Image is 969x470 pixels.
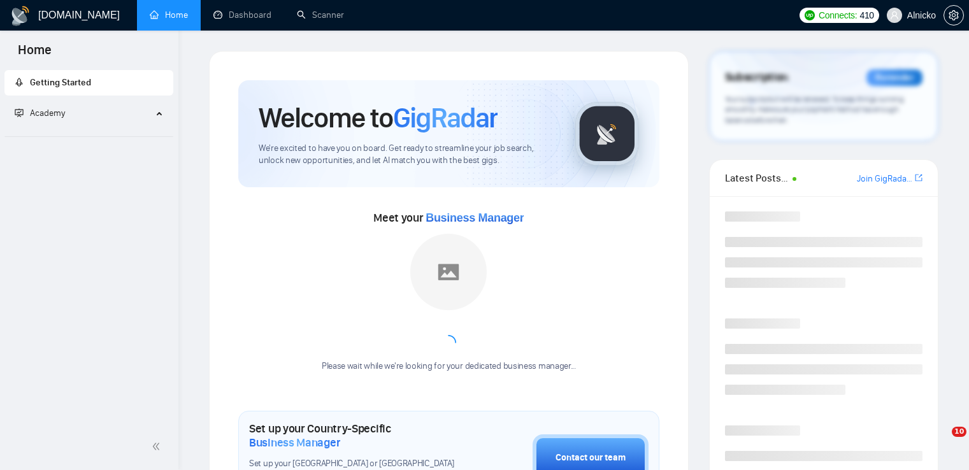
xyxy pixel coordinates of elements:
span: We're excited to have you on board. Get ready to streamline your job search, unlock new opportuni... [259,143,555,167]
li: Getting Started [4,70,173,96]
li: Academy Homepage [4,131,173,139]
span: Subscription [725,67,788,89]
span: rocket [15,78,24,87]
span: Academy [30,108,65,118]
span: loading [440,334,457,351]
span: Meet your [373,211,524,225]
span: Academy [15,108,65,118]
a: export [915,172,922,184]
span: Latest Posts from the GigRadar Community [725,170,789,186]
img: upwork-logo.png [805,10,815,20]
img: gigradar-logo.png [575,102,639,166]
span: user [890,11,899,20]
div: Contact our team [556,451,626,465]
div: Please wait while we're looking for your dedicated business manager... [314,360,584,373]
span: 10 [952,427,966,437]
a: searchScanner [297,10,344,20]
span: Getting Started [30,77,91,88]
span: Your subscription will be renewed. To keep things running smoothly, make sure your payment method... [725,94,904,125]
button: setting [944,5,964,25]
img: logo [10,6,31,26]
a: setting [944,10,964,20]
a: homeHome [150,10,188,20]
span: export [915,173,922,183]
span: 410 [859,8,873,22]
iframe: Intercom live chat [926,427,956,457]
span: double-left [152,440,164,453]
a: dashboardDashboard [213,10,271,20]
span: Home [8,41,62,68]
span: Business Manager [249,436,340,450]
h1: Set up your Country-Specific [249,422,469,450]
span: setting [944,10,963,20]
span: GigRadar [393,101,498,135]
div: Reminder [866,69,922,86]
span: Business Manager [426,211,524,224]
a: Join GigRadar Slack Community [857,172,912,186]
h1: Welcome to [259,101,498,135]
img: placeholder.png [410,234,487,310]
span: fund-projection-screen [15,108,24,117]
span: Connects: [819,8,857,22]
